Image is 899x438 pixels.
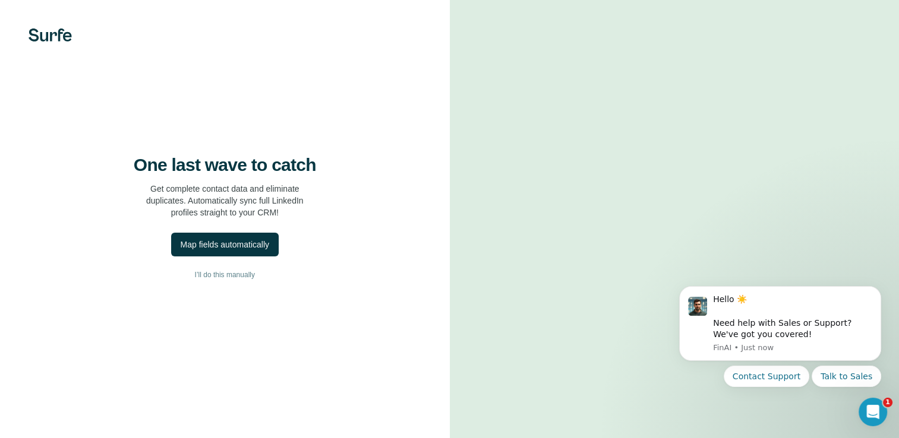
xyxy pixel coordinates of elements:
img: Surfe's logo [29,28,72,42]
iframe: Intercom notifications message [661,272,899,432]
h4: One last wave to catch [134,154,316,176]
p: Get complete contact data and eliminate duplicates. Automatically sync full LinkedIn profiles str... [146,183,304,218]
span: I’ll do this manually [195,269,255,280]
iframe: Intercom live chat [859,398,887,426]
button: I’ll do this manually [24,266,426,284]
div: Map fields automatically [181,239,269,250]
button: Map fields automatically [171,233,279,256]
span: 1 [883,398,892,407]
